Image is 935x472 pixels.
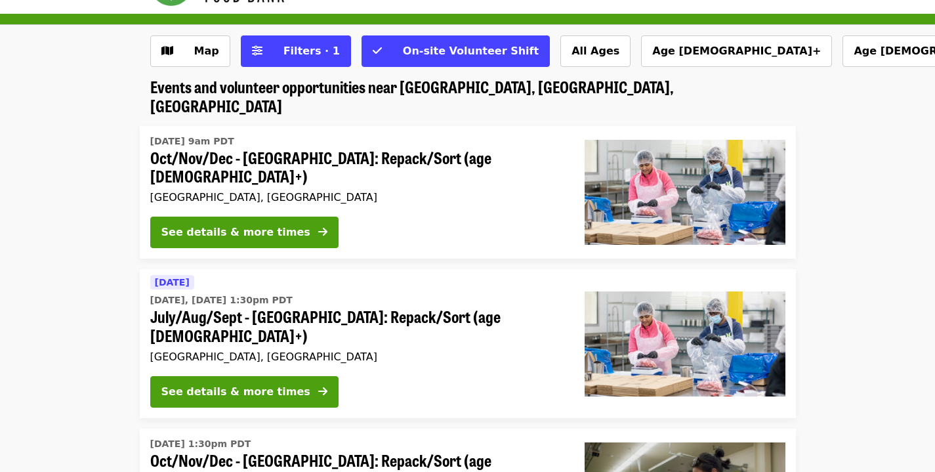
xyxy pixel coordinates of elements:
[362,35,550,67] button: On-site Volunteer Shift
[150,135,234,148] time: [DATE] 9am PDT
[252,45,262,57] i: sliders-h icon
[150,437,251,451] time: [DATE] 1:30pm PDT
[140,269,796,418] a: See details for "July/Aug/Sept - Beaverton: Repack/Sort (age 10+)"
[194,45,219,57] span: Map
[150,351,564,363] div: [GEOGRAPHIC_DATA], [GEOGRAPHIC_DATA]
[150,35,230,67] button: Show map view
[560,35,631,67] button: All Ages
[161,384,310,400] div: See details & more times
[161,225,310,240] div: See details & more times
[140,126,796,259] a: See details for "Oct/Nov/Dec - Beaverton: Repack/Sort (age 10+)"
[585,291,785,397] img: July/Aug/Sept - Beaverton: Repack/Sort (age 10+) organized by Oregon Food Bank
[283,45,340,57] span: Filters · 1
[403,45,539,57] span: On-site Volunteer Shift
[318,226,327,238] i: arrow-right icon
[318,385,327,398] i: arrow-right icon
[241,35,351,67] button: Filters (1 selected)
[150,191,564,204] div: [GEOGRAPHIC_DATA], [GEOGRAPHIC_DATA]
[150,217,339,248] button: See details & more times
[155,277,190,288] span: [DATE]
[150,376,339,408] button: See details & more times
[641,35,832,67] button: Age [DEMOGRAPHIC_DATA]+
[150,75,674,117] span: Events and volunteer opportunities near [GEOGRAPHIC_DATA], [GEOGRAPHIC_DATA], [GEOGRAPHIC_DATA]
[150,307,564,345] span: July/Aug/Sept - [GEOGRAPHIC_DATA]: Repack/Sort (age [DEMOGRAPHIC_DATA]+)
[585,140,785,245] img: Oct/Nov/Dec - Beaverton: Repack/Sort (age 10+) organized by Oregon Food Bank
[373,45,382,57] i: check icon
[161,45,173,57] i: map icon
[150,148,564,186] span: Oct/Nov/Dec - [GEOGRAPHIC_DATA]: Repack/Sort (age [DEMOGRAPHIC_DATA]+)
[150,293,293,307] time: [DATE], [DATE] 1:30pm PDT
